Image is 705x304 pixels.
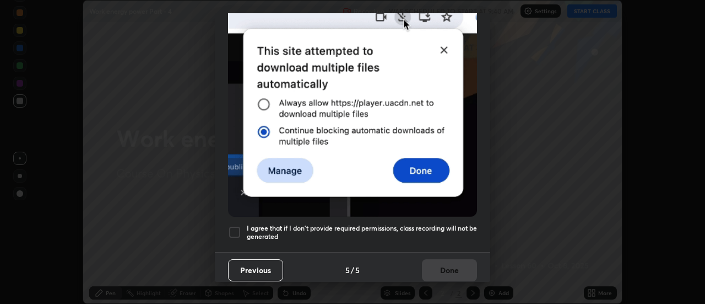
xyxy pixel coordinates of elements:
[228,259,283,281] button: Previous
[351,264,354,276] h4: /
[247,224,477,241] h5: I agree that if I don't provide required permissions, class recording will not be generated
[355,264,360,276] h4: 5
[345,264,350,276] h4: 5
